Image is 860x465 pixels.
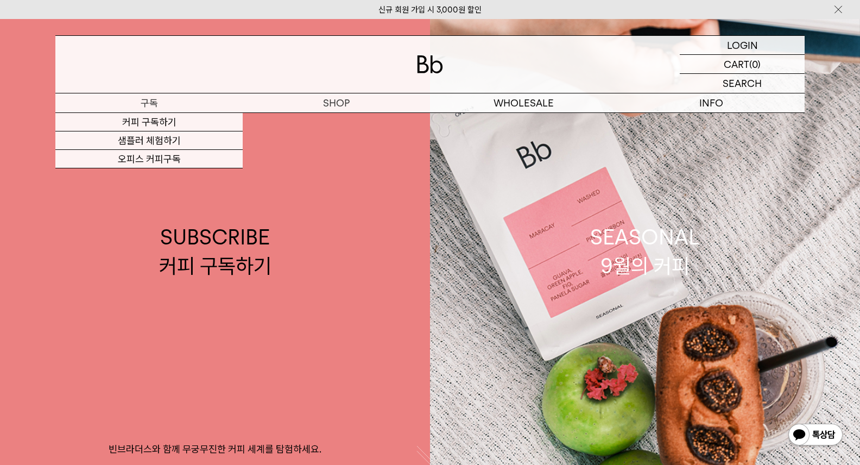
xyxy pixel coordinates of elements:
[417,55,443,73] img: 로고
[680,36,805,55] a: LOGIN
[55,93,243,112] a: 구독
[723,74,762,93] p: SEARCH
[430,93,617,112] p: WHOLESALE
[378,5,482,15] a: 신규 회원 가입 시 3,000원 할인
[787,423,844,449] img: 카카오톡 채널 1:1 채팅 버튼
[680,55,805,74] a: CART (0)
[243,93,430,112] a: SHOP
[590,223,700,280] div: SEASONAL 9월의 커피
[727,36,758,54] p: LOGIN
[55,131,243,150] a: 샘플러 체험하기
[55,150,243,168] a: 오피스 커피구독
[617,93,805,112] p: INFO
[159,223,271,280] div: SUBSCRIBE 커피 구독하기
[749,55,761,73] p: (0)
[55,113,243,131] a: 커피 구독하기
[724,55,749,73] p: CART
